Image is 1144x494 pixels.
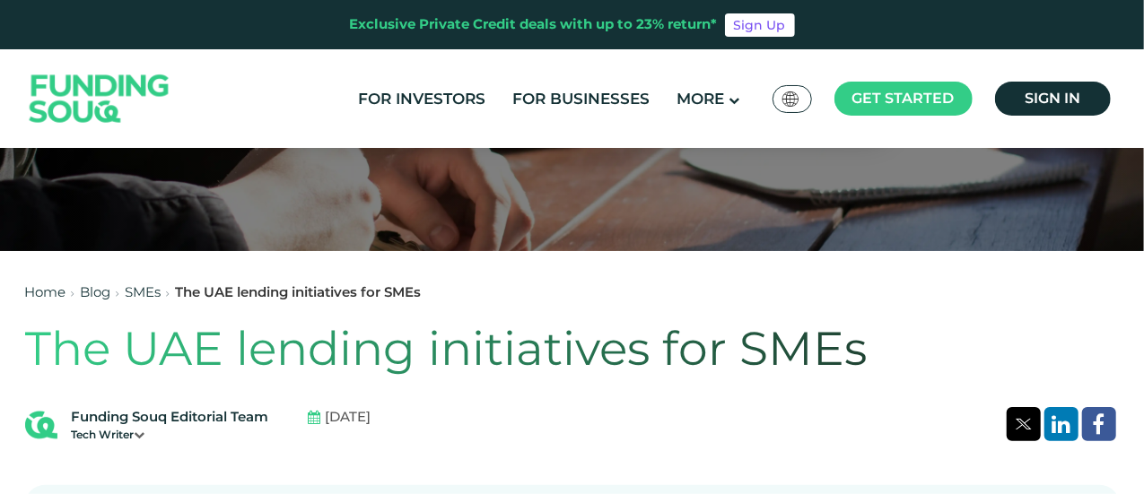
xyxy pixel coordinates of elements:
span: Sign in [1025,90,1080,107]
div: The UAE lending initiatives for SMEs [176,282,422,303]
img: twitter [1016,419,1032,429]
a: SMEs [126,283,162,300]
span: [DATE] [326,407,371,428]
div: Tech Writer [72,427,269,443]
a: For Investors [354,84,490,114]
img: Logo [12,54,188,144]
span: Get started [852,90,955,107]
h1: The UAE lending initiatives for SMEs [25,321,1120,377]
a: Sign in [995,82,1111,116]
div: Exclusive Private Credit deals with up to 23% return* [350,14,718,35]
a: For Businesses [508,84,654,114]
img: Blog Author [25,409,57,441]
img: SA Flag [782,91,799,107]
div: Funding Souq Editorial Team [72,407,269,428]
a: Sign Up [725,13,795,37]
a: Home [25,283,66,300]
span: More [677,90,724,108]
a: Blog [81,283,111,300]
